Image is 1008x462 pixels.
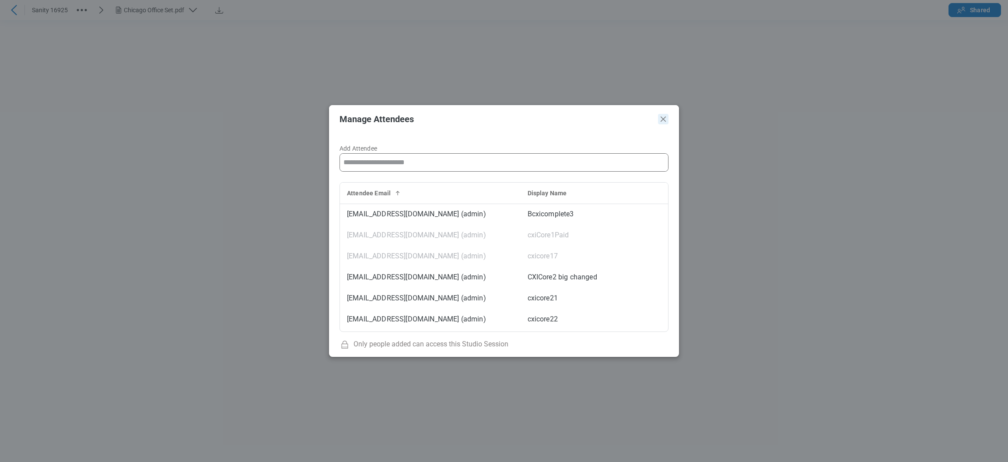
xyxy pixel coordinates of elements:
[339,144,668,182] form: form
[339,339,668,350] div: Only people added can access this Studio Session
[521,267,636,288] td: CXICore2 big changed
[339,114,654,124] h2: Manage Attendees
[340,288,521,309] td: [EMAIL_ADDRESS][DOMAIN_NAME] (admin)
[340,246,521,267] td: [EMAIL_ADDRESS][DOMAIN_NAME] (admin)
[340,225,521,246] td: [EMAIL_ADDRESS][DOMAIN_NAME] (admin)
[347,189,514,197] div: Attendee Email
[340,154,668,171] input: Add Attendee
[521,288,636,309] td: cxicore21
[521,204,636,225] td: Bcxicomplete3
[339,145,668,182] label: Add Attendee
[340,183,668,330] table: bb-data-table
[340,267,521,288] td: [EMAIL_ADDRESS][DOMAIN_NAME] (admin)
[340,309,521,330] td: [EMAIL_ADDRESS][DOMAIN_NAME] (admin)
[528,189,629,197] div: Display Name
[521,309,636,330] td: cxicore22
[521,246,636,267] td: cxicore17
[340,204,521,225] td: [EMAIL_ADDRESS][DOMAIN_NAME] (admin)
[521,225,636,246] td: cxiCore1Paid
[658,114,668,124] button: Close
